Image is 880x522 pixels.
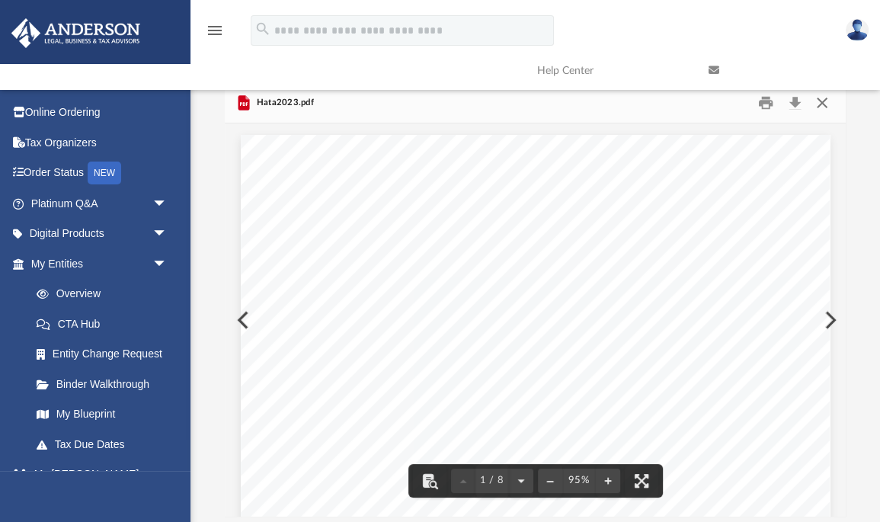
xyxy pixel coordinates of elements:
span: Hata2023.pdf [253,96,314,110]
i: search [254,21,271,37]
button: Download [781,91,808,115]
span: arrow_drop_down [152,188,183,219]
a: Overview [21,279,190,309]
a: My Entitiesarrow_drop_down [11,248,190,279]
div: Document Viewer [225,123,846,517]
span: 1 / 8 [475,476,509,485]
div: NEW [88,162,121,184]
a: Binder Walkthrough [21,369,190,399]
img: User Pic [846,19,869,41]
a: Entity Change Request [21,339,190,370]
div: Preview [225,83,846,517]
button: Print [750,91,781,115]
a: Help Center [526,40,697,101]
span: arrow_drop_down [152,219,183,250]
a: CTA Hub [21,309,190,339]
i: menu [206,21,224,40]
button: Zoom in [596,464,620,498]
span: arrow_drop_down [152,248,183,280]
div: File preview [225,123,846,517]
button: 1 / 8 [475,464,509,498]
img: Anderson Advisors Platinum Portal [7,18,145,48]
a: Digital Productsarrow_drop_down [11,219,190,249]
a: Tax Due Dates [21,429,190,460]
button: Close [808,91,835,115]
button: Toggle findbar [413,464,446,498]
div: Current zoom level [562,476,596,485]
a: Platinum Q&Aarrow_drop_down [11,188,190,219]
a: My [PERSON_NAME] Teamarrow_drop_down [11,460,183,508]
button: Next page [509,464,533,498]
a: My Blueprint [21,399,183,430]
a: menu [206,29,224,40]
button: Enter fullscreen [625,464,658,498]
a: Online Ordering [11,98,190,128]
a: Tax Organizers [11,127,190,158]
button: Previous File [225,299,258,341]
a: Order StatusNEW [11,158,190,189]
span: arrow_drop_down [152,460,183,491]
button: Zoom out [538,464,562,498]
